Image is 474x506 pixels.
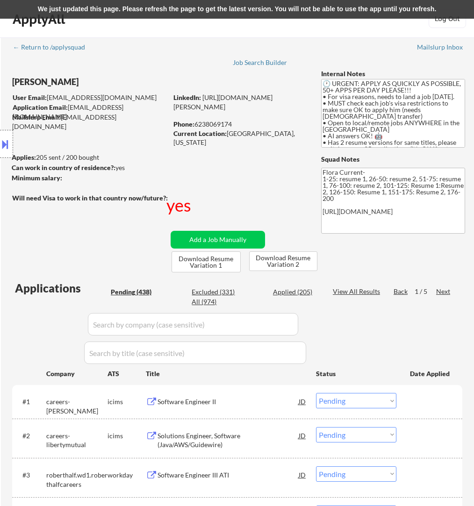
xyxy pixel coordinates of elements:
[13,11,68,27] div: ApplyAll
[316,365,396,382] div: Status
[84,342,306,364] input: Search by title (case sensitive)
[13,44,94,50] div: ← Return to /applysquad
[173,120,306,129] div: 6238069174
[192,297,238,306] div: All (974)
[173,129,227,137] strong: Current Location:
[46,431,108,449] div: careers-libertymutual
[298,466,307,483] div: JD
[158,470,299,480] div: Software Engineer III ATI
[410,369,451,378] div: Date Applied
[146,369,307,378] div: Title
[46,369,108,378] div: Company
[13,43,94,53] a: ← Return to /applysquad
[321,69,465,78] div: Internal Notes
[158,397,299,406] div: Software Engineer II
[273,287,320,297] div: Applied (205)
[173,93,273,111] a: [URL][DOMAIN_NAME][PERSON_NAME]
[173,93,201,101] strong: LinkedIn:
[233,59,287,66] div: Job Search Builder
[298,427,307,444] div: JD
[22,431,39,441] div: #2
[233,59,287,68] a: Job Search Builder
[46,470,108,489] div: roberthalf.wd1.roberthalfcareers
[417,43,464,53] a: Mailslurp Inbox
[192,287,238,297] div: Excluded (331)
[108,397,146,406] div: icims
[333,287,383,296] div: View All Results
[111,287,158,297] div: Pending (438)
[15,283,108,294] div: Applications
[88,313,298,335] input: Search by company (case sensitive)
[172,251,241,272] button: Download Resume Variation 1
[108,431,146,441] div: icims
[394,287,409,296] div: Back
[108,470,146,480] div: workday
[166,193,193,217] div: yes
[298,393,307,410] div: JD
[108,369,146,378] div: ATS
[158,431,299,449] div: Solutions Engineer, Software (Java/AWS/Guidewire)
[436,287,451,296] div: Next
[22,470,39,480] div: #3
[173,120,194,128] strong: Phone:
[46,397,108,415] div: careers-[PERSON_NAME]
[321,155,465,164] div: Squad Notes
[171,231,265,249] button: Add a Job Manually
[429,9,466,28] button: Log Out
[249,251,317,271] button: Download Resume Variation 2
[417,44,464,50] div: Mailslurp Inbox
[22,397,39,406] div: #1
[173,129,306,147] div: [GEOGRAPHIC_DATA], [US_STATE]
[415,287,436,296] div: 1 / 5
